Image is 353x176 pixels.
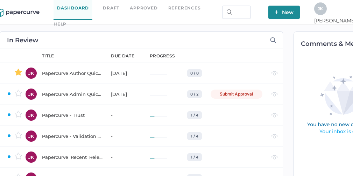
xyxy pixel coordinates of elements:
[271,113,278,118] img: eye-light-gray.b6d092a5.svg
[15,69,22,76] img: star-active.7b6ae705.svg
[42,53,54,59] div: title
[42,69,103,77] div: Papercurve Author Quick Start Guide
[271,134,278,139] img: eye-light-gray.b6d092a5.svg
[275,10,278,14] img: plus-white.e19ec114.svg
[271,155,278,160] img: eye-light-gray.b6d092a5.svg
[227,9,232,15] img: search.bf03fe8b.svg
[103,4,119,12] a: Draft
[111,69,141,77] div: [DATE]
[7,113,11,117] img: ZaPP2z7XVwAAAABJRU5ErkJggg==
[42,90,103,98] div: Papercurve Admin Quick Start Guide Notification Test
[111,53,134,59] div: due date
[15,111,22,118] img: star-inactive.70f2008a.svg
[187,153,202,161] div: 1 / 4
[222,6,251,19] input: Search Workspace
[111,90,141,98] div: [DATE]
[7,155,11,159] img: ZaPP2z7XVwAAAABJRU5ErkJggg==
[104,147,143,168] td: -
[168,4,201,12] a: References
[26,152,37,163] div: JK
[271,71,278,76] img: eye-light-gray.b6d092a5.svg
[42,111,103,119] div: Papercurve - Trust
[130,4,157,12] a: Approved
[42,153,103,161] div: Papercurve_Recent_Release_Notes
[42,132,103,140] div: Papercurve - Validation & Compliance Summary
[211,90,262,99] div: Submit Approval
[15,153,22,160] img: star-inactive.70f2008a.svg
[270,37,276,43] img: search-icon-expand.c6106642.svg
[187,90,202,98] div: 0 / 2
[54,20,66,28] div: help
[26,131,37,142] div: JK
[187,132,202,140] div: 1 / 4
[26,89,37,100] div: JK
[15,132,22,139] img: star-inactive.70f2008a.svg
[26,110,37,121] div: JK
[318,6,323,11] span: J K
[7,134,11,138] img: ZaPP2z7XVwAAAABJRU5ErkJggg==
[7,37,38,43] h2: In Review
[271,92,278,97] img: eye-light-gray.b6d092a5.svg
[150,53,175,59] div: progress
[104,105,143,126] td: -
[275,6,294,19] span: New
[104,126,143,147] td: -
[7,92,11,96] img: ZaPP2z7XVwAAAABJRU5ErkJggg==
[187,69,202,77] div: 0 / 0
[268,6,300,19] button: New
[187,111,202,119] div: 1 / 4
[15,90,22,97] img: star-inactive.70f2008a.svg
[26,68,37,79] div: JK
